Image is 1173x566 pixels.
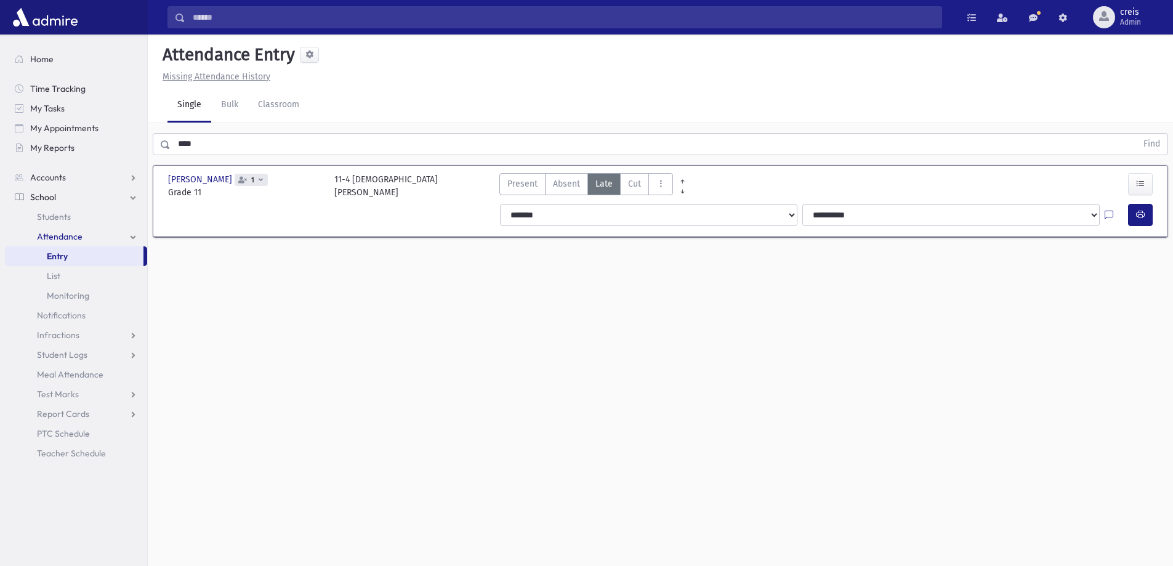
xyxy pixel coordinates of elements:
[37,310,86,321] span: Notifications
[628,177,641,190] span: Cut
[5,49,147,69] a: Home
[37,231,83,242] span: Attendance
[167,88,211,123] a: Single
[30,54,54,65] span: Home
[1120,7,1141,17] span: creis
[37,369,103,380] span: Meal Attendance
[47,290,89,301] span: Monitoring
[1136,134,1167,155] button: Find
[185,6,941,28] input: Search
[37,389,79,400] span: Test Marks
[37,329,79,341] span: Infractions
[5,325,147,345] a: Infractions
[168,186,322,199] span: Grade 11
[5,138,147,158] a: My Reports
[30,142,75,153] span: My Reports
[5,365,147,384] a: Meal Attendance
[248,88,309,123] a: Classroom
[30,123,99,134] span: My Appointments
[499,173,673,199] div: AttTypes
[158,71,270,82] a: Missing Attendance History
[5,424,147,443] a: PTC Schedule
[5,286,147,305] a: Monitoring
[47,270,60,281] span: List
[5,99,147,118] a: My Tasks
[5,79,147,99] a: Time Tracking
[5,207,147,227] a: Students
[30,192,56,203] span: School
[5,345,147,365] a: Student Logs
[37,349,87,360] span: Student Logs
[37,428,90,439] span: PTC Schedule
[5,305,147,325] a: Notifications
[5,227,147,246] a: Attendance
[37,448,106,459] span: Teacher Schedule
[1120,17,1141,27] span: Admin
[5,404,147,424] a: Report Cards
[507,177,538,190] span: Present
[249,176,257,184] span: 1
[5,168,147,187] a: Accounts
[5,118,147,138] a: My Appointments
[30,83,86,94] span: Time Tracking
[158,44,295,65] h5: Attendance Entry
[334,173,438,199] div: 11-4 [DEMOGRAPHIC_DATA] [PERSON_NAME]
[163,71,270,82] u: Missing Attendance History
[553,177,580,190] span: Absent
[5,384,147,404] a: Test Marks
[168,173,235,186] span: [PERSON_NAME]
[5,187,147,207] a: School
[5,443,147,463] a: Teacher Schedule
[595,177,613,190] span: Late
[211,88,248,123] a: Bulk
[30,172,66,183] span: Accounts
[37,408,89,419] span: Report Cards
[37,211,71,222] span: Students
[47,251,68,262] span: Entry
[10,5,81,30] img: AdmirePro
[5,246,143,266] a: Entry
[30,103,65,114] span: My Tasks
[5,266,147,286] a: List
